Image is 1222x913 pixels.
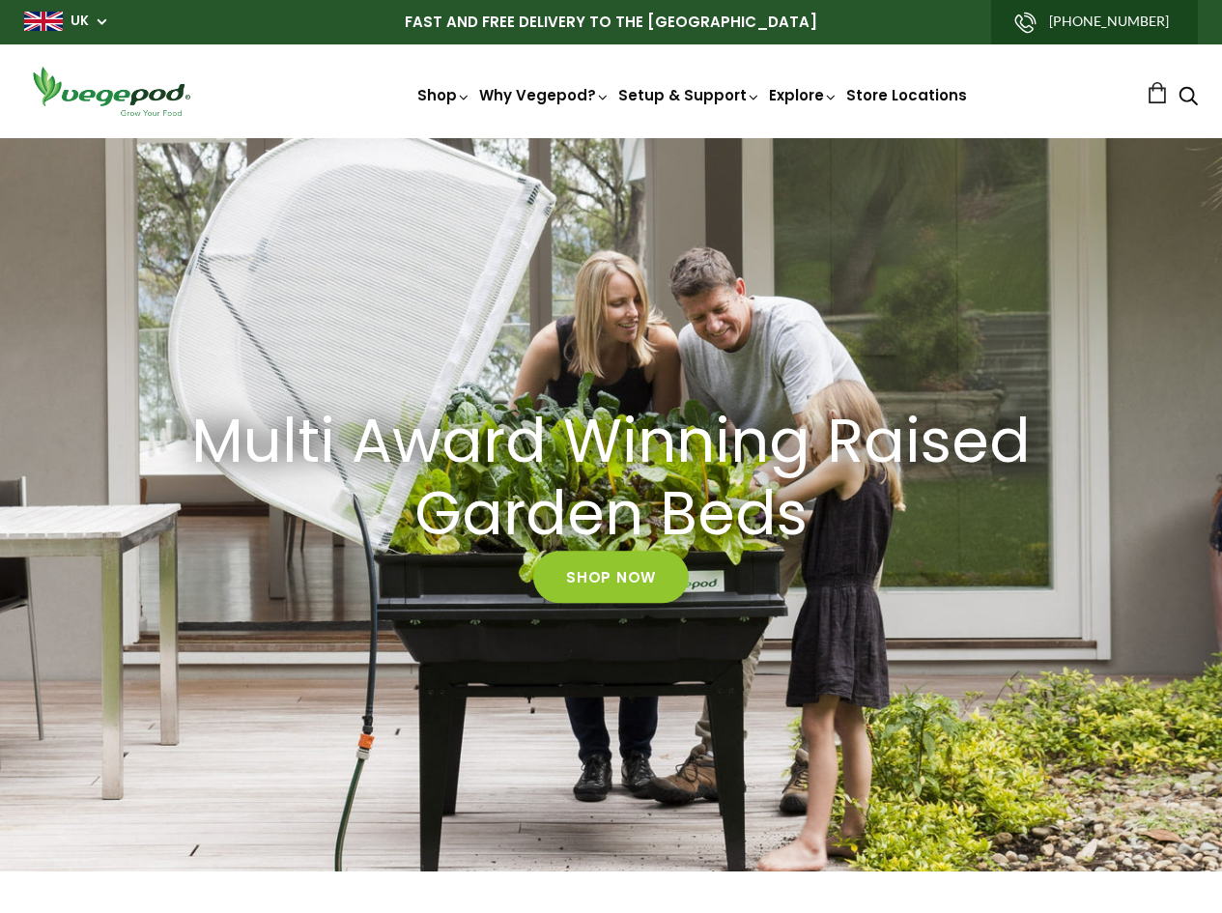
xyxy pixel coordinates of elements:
[533,551,689,603] a: Shop Now
[1179,88,1198,108] a: Search
[618,85,761,105] a: Setup & Support
[24,12,63,31] img: gb_large.png
[116,407,1106,552] a: Multi Award Winning Raised Garden Beds
[24,64,198,119] img: Vegepod
[769,85,838,105] a: Explore
[479,85,611,105] a: Why Vegepod?
[846,85,967,105] a: Store Locations
[71,12,89,31] a: UK
[417,85,471,105] a: Shop
[177,407,1046,552] h2: Multi Award Winning Raised Garden Beds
